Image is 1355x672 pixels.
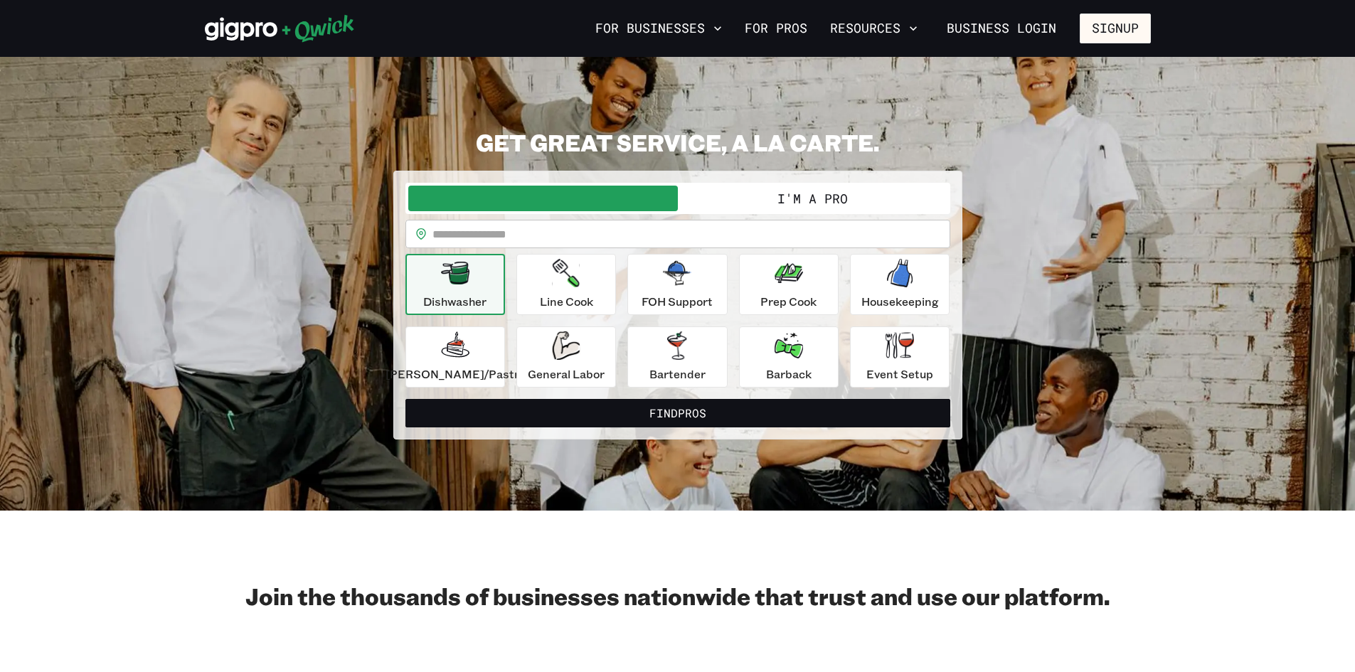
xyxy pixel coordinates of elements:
p: Line Cook [540,293,593,310]
p: Dishwasher [423,293,487,310]
button: Signup [1080,14,1151,43]
button: I'm a Pro [678,186,947,211]
button: For Businesses [590,16,728,41]
p: [PERSON_NAME]/Pastry [386,366,525,383]
a: For Pros [739,16,813,41]
button: I'm a Business [408,186,678,211]
p: Bartender [649,366,706,383]
button: Housekeeping [850,254,950,315]
button: [PERSON_NAME]/Pastry [405,326,505,388]
p: General Labor [528,366,605,383]
h2: Join the thousands of businesses nationwide that trust and use our platform. [205,582,1151,610]
p: Barback [766,366,812,383]
a: Business Login [935,14,1068,43]
button: Event Setup [850,326,950,388]
button: FindPros [405,399,950,427]
button: Dishwasher [405,254,505,315]
button: General Labor [516,326,616,388]
button: FOH Support [627,254,727,315]
button: Barback [739,326,839,388]
p: Housekeeping [861,293,939,310]
p: Prep Cook [760,293,817,310]
button: Prep Cook [739,254,839,315]
h2: GET GREAT SERVICE, A LA CARTE. [393,128,962,156]
p: Event Setup [866,366,933,383]
button: Bartender [627,326,727,388]
button: Line Cook [516,254,616,315]
p: FOH Support [642,293,713,310]
button: Resources [824,16,923,41]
